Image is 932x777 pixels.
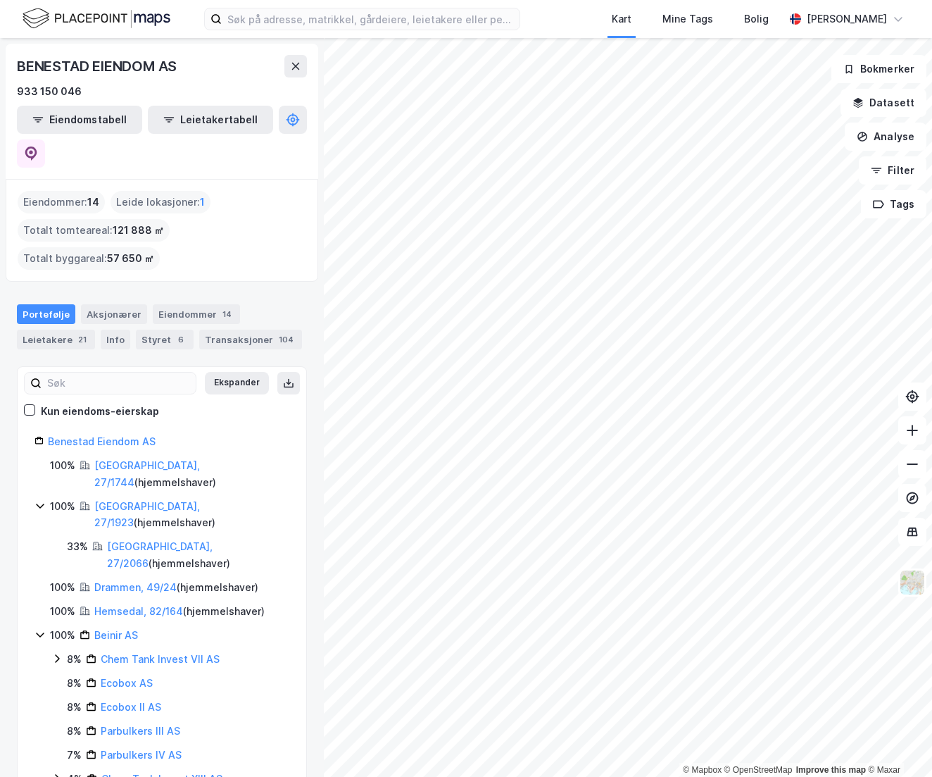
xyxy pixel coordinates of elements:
div: ( hjemmelshaver ) [107,538,289,572]
div: 100% [50,498,75,515]
div: Bolig [744,11,769,27]
a: Drammen, 49/24 [94,581,177,593]
div: 100% [50,627,75,644]
input: Søk [42,373,196,394]
div: Kun eiendoms-eierskap [41,403,159,420]
div: ( hjemmelshaver ) [94,579,258,596]
a: Hemsedal, 82/164 [94,605,183,617]
input: Søk på adresse, matrikkel, gårdeiere, leietakere eller personer [222,8,519,30]
div: Totalt tomteareal : [18,219,170,242]
div: 100% [50,579,75,596]
a: Improve this map [796,765,866,775]
div: 100% [50,457,75,474]
button: Datasett [840,89,926,117]
a: Ecobox II AS [101,701,161,713]
div: [PERSON_NAME] [807,11,887,27]
div: 7% [67,747,82,764]
a: Beinir AS [94,629,138,641]
div: Aksjonærer [81,304,147,324]
div: 8% [67,699,82,716]
div: 6 [174,332,188,347]
div: Mine Tags [662,11,713,27]
a: Chem Tank Invest VII AS [101,653,220,665]
span: 1 [200,194,205,211]
a: Parbulkers III AS [101,725,180,737]
div: Info [101,330,130,349]
div: BENESTAD EIENDOM AS [17,55,180,77]
div: Eiendommer : [18,191,105,213]
a: [GEOGRAPHIC_DATA], 27/2066 [107,540,213,569]
div: Styret [136,330,194,349]
div: 8% [67,675,82,692]
div: Transaksjoner [199,330,302,349]
button: Filter [859,156,926,185]
div: ( hjemmelshaver ) [94,457,289,491]
div: 8% [67,723,82,740]
span: 121 888 ㎡ [113,222,164,239]
div: 14 [220,307,234,321]
iframe: Chat Widget [862,709,932,777]
div: Totalt byggareal : [18,247,160,270]
div: Eiendommer [153,304,240,324]
a: OpenStreetMap [724,765,793,775]
a: Parbulkers IV AS [101,749,182,761]
div: 8% [67,651,82,668]
div: Leietakere [17,330,95,349]
div: ( hjemmelshaver ) [94,603,265,620]
a: [GEOGRAPHIC_DATA], 27/1923 [94,500,200,529]
a: Ecobox AS [101,677,153,689]
div: Leide lokasjoner : [111,191,210,213]
button: Eiendomstabell [17,106,142,134]
div: 21 [75,332,89,347]
span: 57 650 ㎡ [107,250,154,267]
div: 100% [50,603,75,620]
div: 933 150 046 [17,83,82,100]
span: 14 [87,194,99,211]
a: Mapbox [683,765,722,775]
button: Bokmerker [831,55,926,83]
a: [GEOGRAPHIC_DATA], 27/1744 [94,459,200,488]
div: Kart [612,11,631,27]
a: Benestad Eiendom AS [48,435,156,447]
div: Portefølje [17,304,75,324]
div: 104 [276,332,296,347]
img: logo.f888ab2527a4732fd821a326f86c7f29.svg [23,6,170,31]
img: Z [899,569,926,596]
button: Ekspander [205,372,269,394]
div: ( hjemmelshaver ) [94,498,289,532]
button: Leietakertabell [148,106,273,134]
button: Tags [861,190,926,218]
button: Analyse [845,123,926,151]
div: 33% [67,538,88,555]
